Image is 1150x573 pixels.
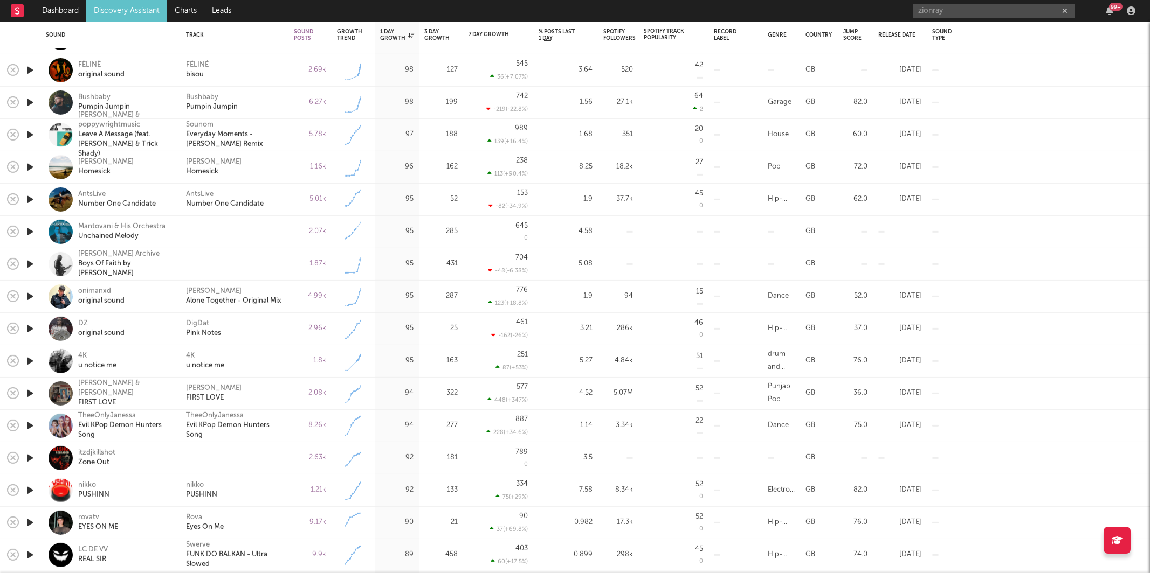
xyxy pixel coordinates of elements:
a: [PERSON_NAME] [186,157,242,167]
div: 76.0 [843,354,867,367]
div: PUSHINN [78,490,109,500]
div: [DATE] [878,128,921,141]
a: PUSHINN [186,490,217,500]
a: itzdjkillshotZone Out [78,448,115,467]
div: Sound [46,32,170,38]
div: 7 Day Growth [469,31,512,38]
div: nikko [78,480,109,490]
div: 36 ( +7.07 % ) [490,73,528,80]
div: 64 [694,93,703,100]
div: 3.64 [539,64,593,76]
div: 887 [515,416,528,423]
div: 75.0 [843,419,867,432]
a: Pink Notes [186,329,221,338]
a: FÈLINÈoriginal sound [78,60,125,80]
div: Eyes On Me [186,522,224,532]
div: Mantovani & His Orchestra [78,222,166,232]
div: 95 [380,322,414,335]
a: Mantovani & His OrchestraUnchained Melody [78,222,166,241]
a: Pumpin Jumpin [186,102,238,112]
div: u notice me [78,361,116,371]
div: Evil KPop Demon Hunters Song [186,421,283,440]
div: [DATE] [878,193,921,206]
div: Sounom [186,120,214,130]
a: $werve [186,540,210,550]
div: 99 + [1109,3,1123,11]
div: 89 [380,548,414,561]
div: Electronic [768,484,795,497]
div: u notice me [186,361,224,371]
div: 17.3k [603,516,633,529]
div: 51 [696,353,703,360]
div: 90 [380,516,414,529]
div: GB [805,516,815,529]
div: GB [805,193,815,206]
div: 52 [695,385,703,392]
div: Release Date [878,32,916,38]
div: 60.0 [843,128,867,141]
div: 645 [515,222,528,229]
div: Homesick [78,167,134,177]
div: GB [805,322,815,335]
div: 1.21k [294,484,326,497]
div: 431 [424,257,458,270]
a: nikko [186,480,204,490]
a: Alone Together - Original Mix [186,296,281,306]
div: 0.899 [539,548,593,561]
div: 3.34k [603,419,633,432]
div: 4.52 [539,387,593,400]
div: 36.0 [843,387,867,400]
div: 3 Day Growth [424,29,450,41]
div: 322 [424,387,458,400]
div: [PERSON_NAME] & poppywrightmusic [78,110,173,130]
div: [DATE] [878,387,921,400]
a: AntsLiveNumber One Candidate [78,190,156,209]
div: [DATE] [878,354,921,367]
div: 98 [380,64,414,76]
div: 2.08k [294,387,326,400]
div: 60 ( +17.5 % ) [491,558,528,565]
div: 4.99k [294,290,326,303]
div: Bushbaby [78,93,130,102]
div: FIRST LOVE [186,393,224,403]
div: Spotify Followers [603,29,636,41]
div: [PERSON_NAME] & [PERSON_NAME] [78,379,173,398]
div: [DATE] [878,160,921,173]
a: LC DE VVREAL SIR [78,545,108,564]
div: 163 [424,354,458,367]
a: AntsLive [186,190,214,199]
div: 72.0 [843,160,867,173]
div: [DATE] [878,484,921,497]
a: Homesick [186,167,218,177]
div: 9.9k [294,548,326,561]
a: 4Ku notice me [78,351,116,371]
a: [PERSON_NAME] [186,286,242,296]
div: 4.58 [539,225,593,238]
div: GB [805,484,815,497]
div: Everyday Moments - [PERSON_NAME] Remix [186,130,283,149]
div: 95 [380,354,414,367]
div: [DATE] [878,64,921,76]
div: 458 [424,548,458,561]
div: 0 [524,235,528,241]
div: GB [805,451,815,464]
div: 127 [424,64,458,76]
div: FIRST LOVE [78,398,173,408]
div: -82 ( -34.9 % ) [488,202,528,209]
div: 8.34k [603,484,633,497]
a: Bushbaby [186,93,218,102]
div: 2.63k [294,451,326,464]
div: Pop [768,160,781,173]
div: 5.27 [539,354,593,367]
div: Leave A Message (feat. [PERSON_NAME] & Trick Shady) [78,130,173,159]
div: 9.17k [294,516,326,529]
div: 1.8k [294,354,326,367]
div: Hip-Hop/Rap [768,322,795,335]
div: GB [805,419,815,432]
div: 62.0 [843,193,867,206]
div: 776 [516,286,528,294]
div: 181 [424,451,458,464]
div: 448 ( +347 % ) [487,396,528,403]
